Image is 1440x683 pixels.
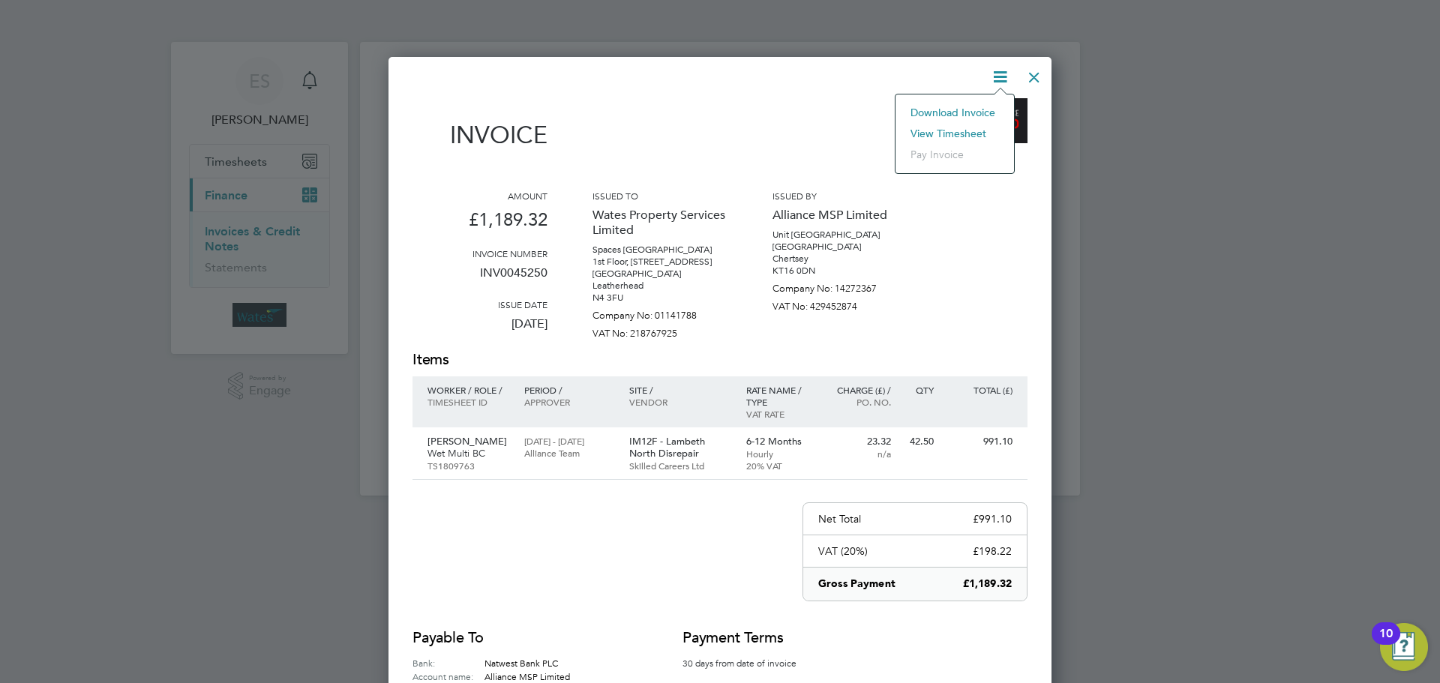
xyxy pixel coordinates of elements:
p: Unit [GEOGRAPHIC_DATA] [772,229,907,241]
span: Natwest Bank PLC [484,657,558,669]
p: Wet Multi BC [427,448,509,460]
p: Alliance MSP Limited [772,202,907,229]
p: QTY [906,384,934,396]
p: KT16 0DN [772,265,907,277]
p: Gross Payment [818,577,895,592]
p: Spaces [GEOGRAPHIC_DATA] [592,244,727,256]
p: Total (£) [949,384,1012,396]
li: Pay invoice [903,144,1006,165]
p: [DATE] [412,310,547,349]
li: View timesheet [903,123,1006,144]
p: £1,189.32 [412,202,547,247]
p: Charge (£) / [826,384,891,396]
p: Leatherhead [592,280,727,292]
p: [PERSON_NAME] [427,436,509,448]
h2: Payable to [412,628,637,649]
p: Vendor [629,396,731,408]
p: Wates Property Services Limited [592,202,727,244]
label: Bank: [412,656,484,670]
p: [GEOGRAPHIC_DATA] [772,241,907,253]
p: Company No: 14272367 [772,277,907,295]
p: 991.10 [949,436,1012,448]
p: Skilled Careers Ltd [629,460,731,472]
h1: Invoice [412,121,547,149]
p: n/a [826,448,891,460]
h3: Issue date [412,298,547,310]
p: VAT (20%) [818,544,868,558]
p: Approver [524,396,613,408]
p: Worker / Role / [427,384,509,396]
p: [DATE] - [DATE] [524,435,613,447]
button: Open Resource Center, 10 new notifications [1380,623,1428,671]
p: £1,189.32 [963,577,1012,592]
p: VAT rate [746,408,811,420]
p: Po. No. [826,396,891,408]
p: INV0045250 [412,259,547,298]
p: Period / [524,384,613,396]
h3: Invoice number [412,247,547,259]
p: 42.50 [906,436,934,448]
p: Company No: 01141788 [592,304,727,322]
h3: Amount [412,190,547,202]
p: TS1809763 [427,460,509,472]
p: Rate name / type [746,384,811,408]
p: £991.10 [973,512,1012,526]
p: N4 3FU [592,292,727,304]
p: Timesheet ID [427,396,509,408]
p: Net Total [818,512,861,526]
h3: Issued to [592,190,727,202]
p: VAT No: 429452874 [772,295,907,313]
label: Account name: [412,670,484,683]
p: Hourly [746,448,811,460]
div: 10 [1379,634,1393,653]
p: [GEOGRAPHIC_DATA] [592,268,727,280]
h3: Issued by [772,190,907,202]
p: £198.22 [973,544,1012,558]
p: IM12F - Lambeth North Disrepair [629,436,731,460]
h2: Payment terms [682,628,817,649]
span: Alliance MSP Limited [484,670,570,682]
p: Site / [629,384,731,396]
p: 6-12 Months [746,436,811,448]
li: Download Invoice [903,102,1006,123]
h2: Items [412,349,1027,370]
p: Alliance Team [524,447,613,459]
p: 30 days from date of invoice [682,656,817,670]
p: 1st Floor, [STREET_ADDRESS] [592,256,727,268]
p: 23.32 [826,436,891,448]
p: 20% VAT [746,460,811,472]
p: Chertsey [772,253,907,265]
p: VAT No: 218767925 [592,322,727,340]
